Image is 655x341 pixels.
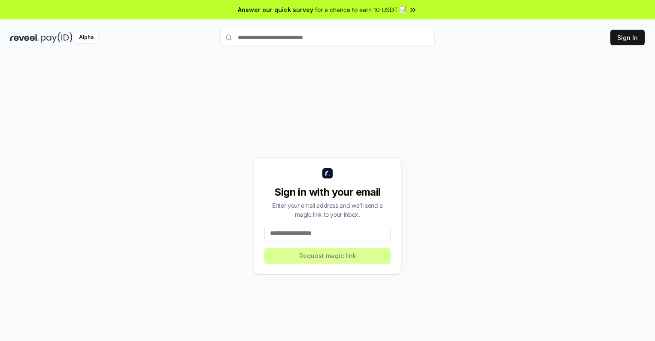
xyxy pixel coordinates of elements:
[74,32,98,43] div: Alpha
[322,168,333,178] img: logo_small
[610,30,645,45] button: Sign In
[264,201,391,219] div: Enter your email address and we’ll send a magic link to your inbox.
[264,185,391,199] div: Sign in with your email
[238,5,313,14] span: Answer our quick survey
[315,5,407,14] span: for a chance to earn 10 USDT 📝
[41,32,73,43] img: pay_id
[10,32,39,43] img: reveel_dark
